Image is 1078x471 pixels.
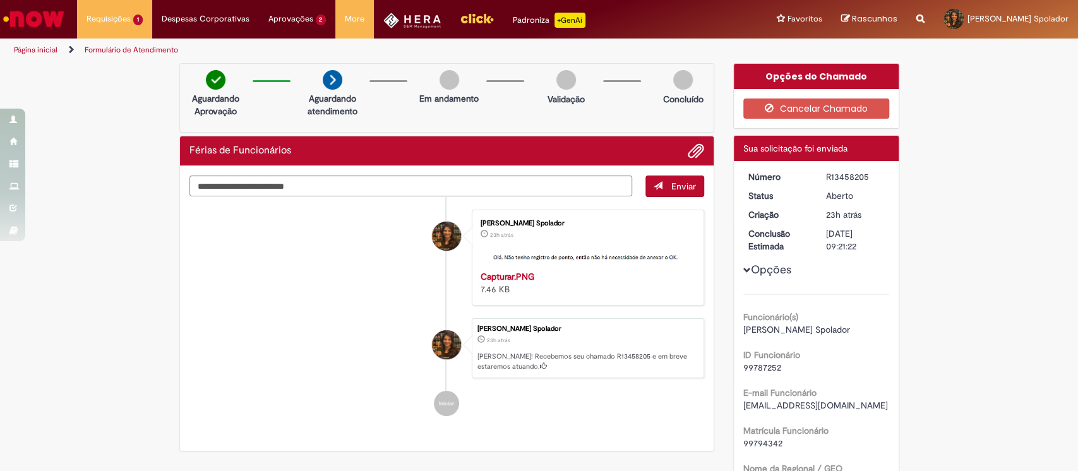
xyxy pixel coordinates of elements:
[162,13,249,25] span: Despesas Corporativas
[419,92,479,105] p: Em andamento
[189,176,633,197] textarea: Digite sua mensagem aqui...
[739,208,817,221] dt: Criação
[206,70,225,90] img: check-circle-green.png
[743,425,829,436] b: Matrícula Funcionário
[645,176,704,197] button: Enviar
[743,438,782,449] span: 99794342
[852,13,897,25] span: Rascunhos
[826,189,885,202] div: Aberto
[189,318,705,379] li: Jenniffer Fontana Bagdzinski Spolador
[826,208,885,221] div: 28/08/2025 14:21:18
[185,92,246,117] p: Aguardando Aprovação
[743,387,817,398] b: E-mail Funcionário
[673,70,693,90] img: img-circle-grey.png
[662,93,703,105] p: Concluído
[826,170,885,183] div: R13458205
[460,9,494,28] img: click_logo_yellow_360x200.png
[554,13,585,28] p: +GenAi
[316,15,326,25] span: 2
[477,325,697,333] div: [PERSON_NAME] Spolador
[826,227,885,253] div: [DATE] 09:21:22
[556,70,576,90] img: img-circle-grey.png
[743,311,798,323] b: Funcionário(s)
[268,13,313,25] span: Aprovações
[323,70,342,90] img: arrow-next.png
[743,400,888,411] span: [EMAIL_ADDRESS][DOMAIN_NAME]
[14,45,57,55] a: Página inicial
[671,181,696,192] span: Enviar
[481,220,691,227] div: [PERSON_NAME] Spolador
[739,170,817,183] dt: Número
[743,362,781,373] span: 99787252
[734,64,899,89] div: Opções do Chamado
[743,143,847,154] span: Sua solicitação foi enviada
[440,70,459,90] img: img-circle-grey.png
[481,270,691,295] div: 7.46 KB
[743,349,800,361] b: ID Funcionário
[133,15,143,25] span: 1
[513,13,585,28] div: Padroniza
[302,92,363,117] p: Aguardando atendimento
[487,337,510,344] time: 28/08/2025 14:21:18
[481,271,534,282] a: Capturar.PNG
[688,143,704,159] button: Adicionar anexos
[189,197,705,429] ul: Histórico de tíquete
[189,145,291,157] h2: Férias de Funcionários Histórico de tíquete
[477,352,697,371] p: [PERSON_NAME]! Recebemos seu chamado R13458205 e em breve estaremos atuando.
[87,13,131,25] span: Requisições
[490,231,513,239] span: 23h atrás
[487,337,510,344] span: 23h atrás
[432,330,461,359] div: Jenniffer Fontana Bagdzinski Spolador
[743,98,889,119] button: Cancelar Chamado
[739,189,817,202] dt: Status
[548,93,585,105] p: Validação
[743,324,850,335] span: [PERSON_NAME] Spolador
[826,209,861,220] time: 28/08/2025 14:21:18
[841,13,897,25] a: Rascunhos
[739,227,817,253] dt: Conclusão Estimada
[383,13,441,28] img: HeraLogo.png
[345,13,364,25] span: More
[1,6,66,32] img: ServiceNow
[826,209,861,220] span: 23h atrás
[432,222,461,251] div: Jenniffer Fontana Bagdzinski Spolador
[85,45,178,55] a: Formulário de Atendimento
[967,13,1069,24] span: [PERSON_NAME] Spolador
[9,39,709,62] ul: Trilhas de página
[788,13,822,25] span: Favoritos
